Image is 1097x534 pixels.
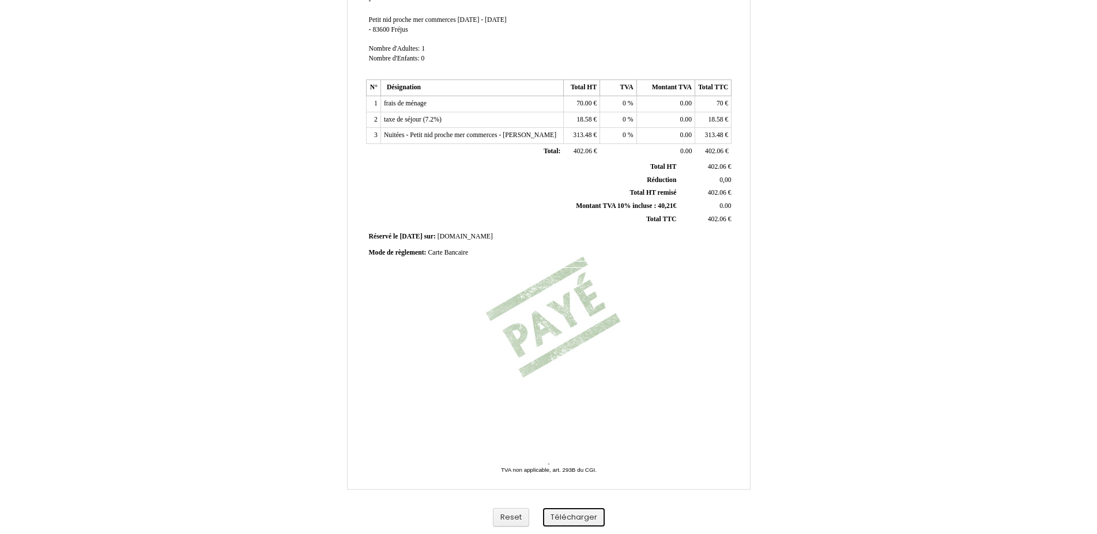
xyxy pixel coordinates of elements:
td: 2 [366,112,380,128]
span: 0 [421,55,425,62]
span: Total HT [650,163,676,171]
span: 402.06 [708,215,726,223]
span: frais de ménage [384,100,427,107]
th: Désignation [380,80,563,96]
span: Total HT remisé [629,189,676,196]
span: - [369,26,371,33]
span: 0,00 [719,176,731,184]
span: TVA non applicable, art. 293B du CGI. [501,467,597,473]
th: Total HT [563,80,600,96]
span: Nombre d'Adultes: [369,45,420,52]
span: Fréjus [391,26,408,33]
span: 70 [717,100,723,107]
td: € [695,128,732,144]
button: Télécharger [543,508,605,527]
td: % [600,112,636,128]
td: % [600,96,636,112]
span: 1 [421,45,425,52]
span: 402.06 [708,163,726,171]
span: 0 [623,116,626,123]
td: € [695,144,732,160]
span: Réduction [647,176,676,184]
td: € [563,112,600,128]
td: € [563,96,600,112]
td: € [563,128,600,144]
span: 0.00 [719,202,731,210]
th: TVA [600,80,636,96]
span: 402.06 [705,147,723,155]
span: 83600 [372,26,389,33]
th: Total TTC [695,80,732,96]
span: Nombre d'Enfants: [369,55,420,62]
td: € [678,213,733,226]
span: 0 [623,131,626,139]
span: Mode de règlement: [369,249,427,256]
td: € [563,144,600,160]
span: 402.06 [708,189,726,196]
th: N° [366,80,380,96]
td: % [600,128,636,144]
td: € [695,96,732,112]
span: Montant TVA 10% incluse : 40,21€ [576,202,676,210]
span: 0.00 [680,116,692,123]
span: 18.58 [576,116,591,123]
span: 0.00 [680,100,692,107]
span: Réservé le [369,233,398,240]
span: sur: [424,233,436,240]
span: 0.00 [680,147,692,155]
span: - [548,460,549,467]
span: 0 [623,100,626,107]
span: 18.58 [708,116,723,123]
span: 402.06 [574,147,592,155]
span: 70.00 [576,100,591,107]
span: taxe de séjour (7.2%) [384,116,442,123]
td: € [695,112,732,128]
span: [DOMAIN_NAME] [438,233,493,240]
td: 1 [366,96,380,112]
td: € [678,161,733,173]
span: Total TTC [646,215,676,223]
span: 313.48 [573,131,591,139]
span: Petit nid proche mer commerces [369,16,456,24]
span: [DATE] [399,233,422,240]
span: Total: [544,147,560,155]
button: Reset [493,508,529,527]
span: Nuitées - Petit nid proche mer commerces - [PERSON_NAME] [384,131,556,139]
span: Carte Bancaire [428,249,468,256]
span: [DATE] - [DATE] [458,16,507,24]
th: Montant TVA [636,80,695,96]
td: € [678,187,733,200]
td: 3 [366,128,380,144]
span: 313.48 [705,131,723,139]
span: 0.00 [680,131,692,139]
